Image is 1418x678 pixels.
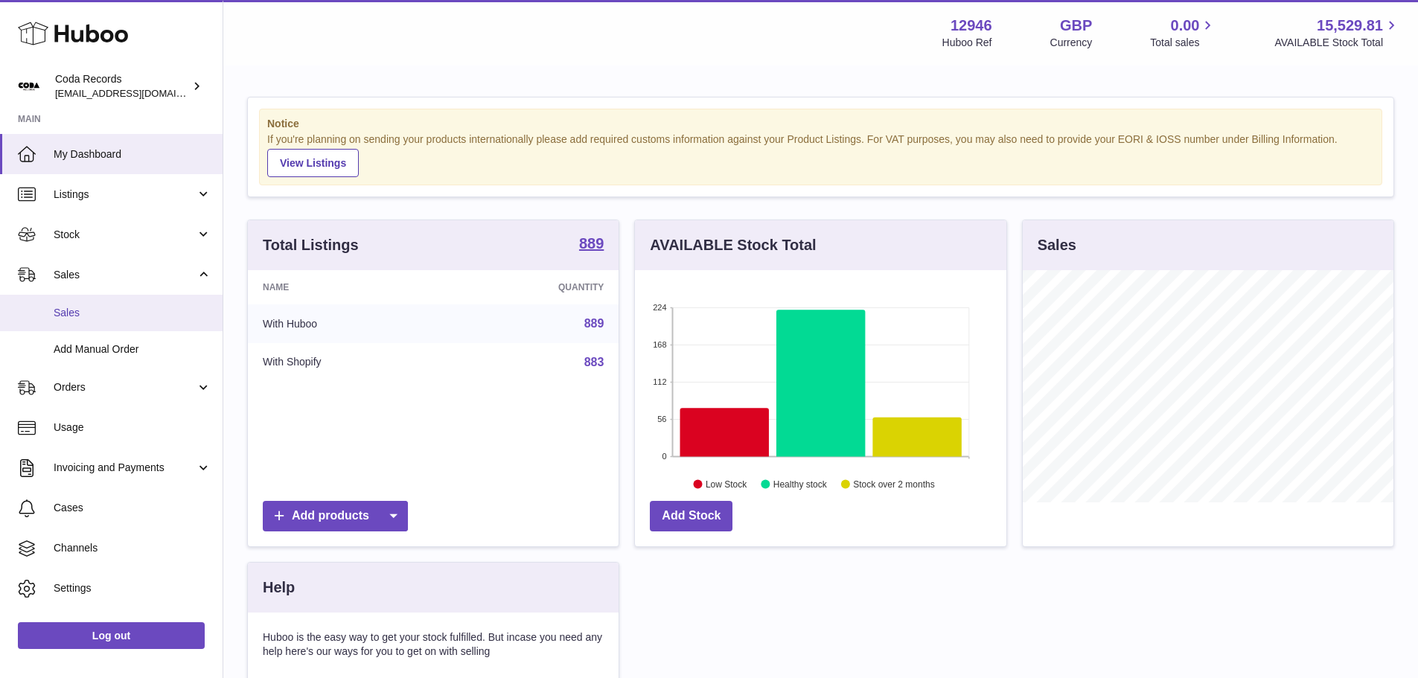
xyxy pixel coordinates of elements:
a: 889 [579,236,604,254]
span: [EMAIL_ADDRESS][DOMAIN_NAME] [55,87,219,99]
th: Quantity [448,270,619,304]
span: Channels [54,541,211,555]
span: My Dashboard [54,147,211,161]
span: Total sales [1150,36,1216,50]
th: Name [248,270,448,304]
span: Stock [54,228,196,242]
text: Low Stock [706,479,747,489]
span: 0.00 [1171,16,1200,36]
text: Stock over 2 months [854,479,935,489]
h3: Sales [1038,235,1076,255]
span: Settings [54,581,211,595]
div: Huboo Ref [942,36,992,50]
span: Sales [54,306,211,320]
text: Healthy stock [773,479,828,489]
text: 224 [653,303,666,312]
div: If you're planning on sending your products internationally please add required customs informati... [267,132,1374,177]
td: With Shopify [248,343,448,382]
span: AVAILABLE Stock Total [1274,36,1400,50]
span: 15,529.81 [1317,16,1383,36]
td: With Huboo [248,304,448,343]
text: 0 [662,452,667,461]
span: Add Manual Order [54,342,211,356]
span: Orders [54,380,196,394]
text: 168 [653,340,666,349]
div: Coda Records [55,72,189,100]
div: Currency [1050,36,1093,50]
a: View Listings [267,149,359,177]
h3: Total Listings [263,235,359,255]
span: Cases [54,501,211,515]
strong: GBP [1060,16,1092,36]
a: 15,529.81 AVAILABLE Stock Total [1274,16,1400,50]
h3: AVAILABLE Stock Total [650,235,816,255]
strong: Notice [267,117,1374,131]
strong: 12946 [951,16,992,36]
text: 56 [658,415,667,423]
a: 0.00 Total sales [1150,16,1216,50]
span: Usage [54,420,211,435]
strong: 889 [579,236,604,251]
img: haz@pcatmedia.com [18,75,40,97]
a: 883 [584,356,604,368]
a: 889 [584,317,604,330]
text: 112 [653,377,666,386]
a: Log out [18,622,205,649]
a: Add products [263,501,408,531]
p: Huboo is the easy way to get your stock fulfilled. But incase you need any help here's our ways f... [263,630,604,659]
h3: Help [263,578,295,598]
span: Invoicing and Payments [54,461,196,475]
a: Add Stock [650,501,732,531]
span: Sales [54,268,196,282]
span: Listings [54,188,196,202]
